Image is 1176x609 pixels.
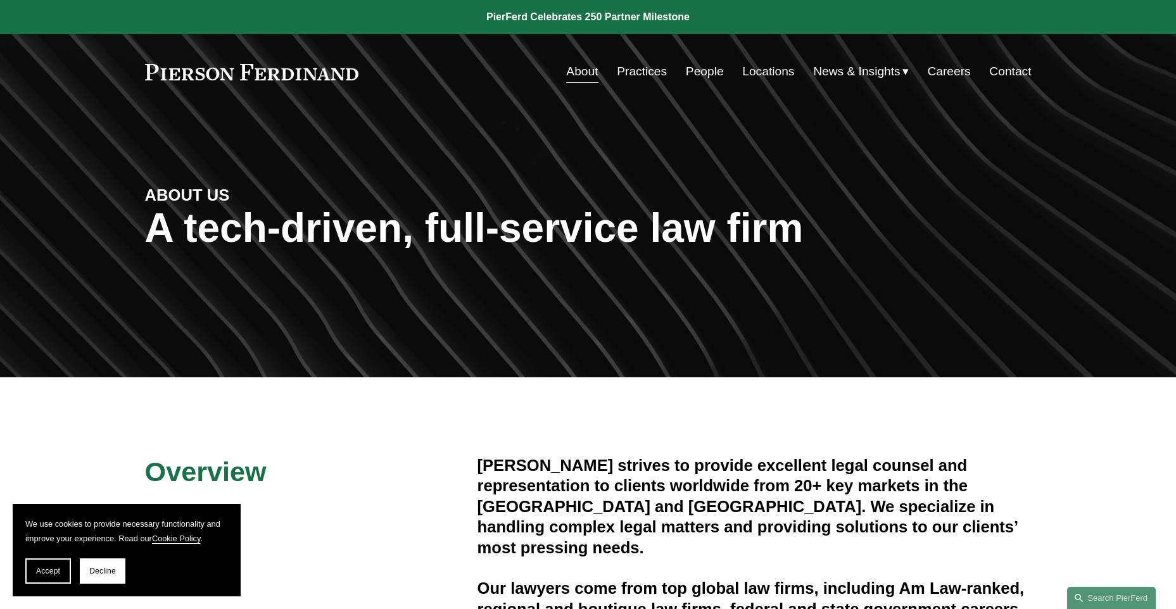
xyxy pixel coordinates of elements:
[813,61,901,83] span: News & Insights
[477,455,1032,558] h4: [PERSON_NAME] strives to provide excellent legal counsel and representation to clients worldwide ...
[989,60,1031,84] a: Contact
[152,534,201,543] a: Cookie Policy
[686,60,724,84] a: People
[145,186,230,204] strong: ABOUT US
[742,60,794,84] a: Locations
[25,558,71,584] button: Accept
[80,558,125,584] button: Decline
[566,60,598,84] a: About
[1067,587,1156,609] a: Search this site
[927,60,970,84] a: Careers
[36,567,60,575] span: Accept
[89,567,116,575] span: Decline
[145,456,267,487] span: Overview
[145,205,1032,251] h1: A tech-driven, full-service law firm
[25,517,228,546] p: We use cookies to provide necessary functionality and improve your experience. Read our .
[13,504,241,596] section: Cookie banner
[617,60,667,84] a: Practices
[813,60,909,84] a: folder dropdown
